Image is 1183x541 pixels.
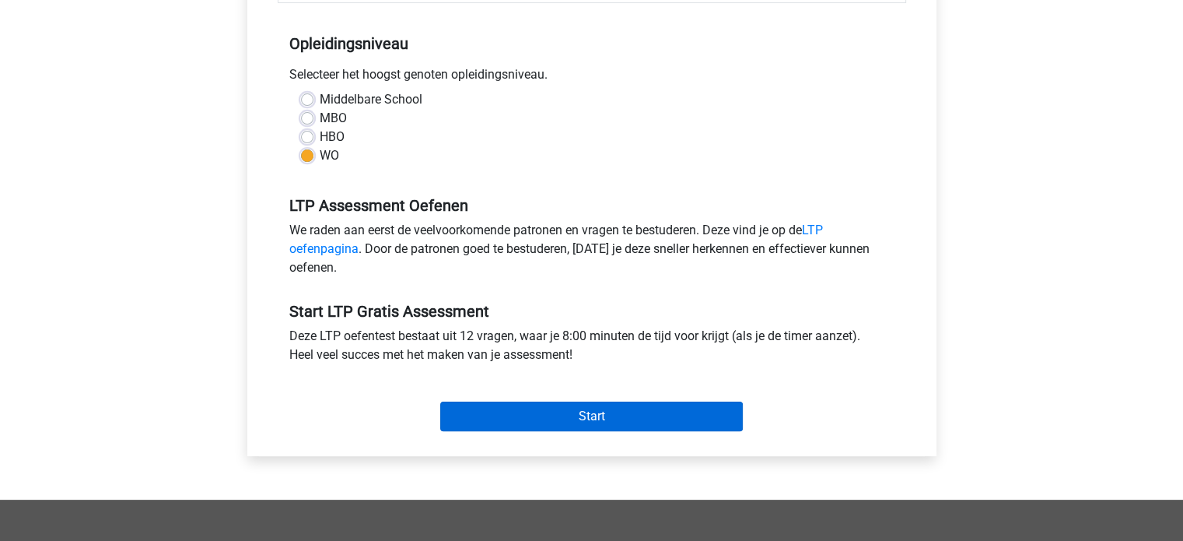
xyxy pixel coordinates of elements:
label: WO [320,146,339,165]
div: We raden aan eerst de veelvoorkomende patronen en vragen te bestuderen. Deze vind je op de . Door... [278,221,906,283]
h5: Start LTP Gratis Assessment [289,302,894,321]
h5: Opleidingsniveau [289,28,894,59]
label: MBO [320,109,347,128]
h5: LTP Assessment Oefenen [289,196,894,215]
div: Selecteer het hoogst genoten opleidingsniveau. [278,65,906,90]
label: HBO [320,128,345,146]
input: Start [440,402,743,431]
label: Middelbare School [320,90,422,109]
div: Deze LTP oefentest bestaat uit 12 vragen, waar je 8:00 minuten de tijd voor krijgt (als je de tim... [278,327,906,371]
